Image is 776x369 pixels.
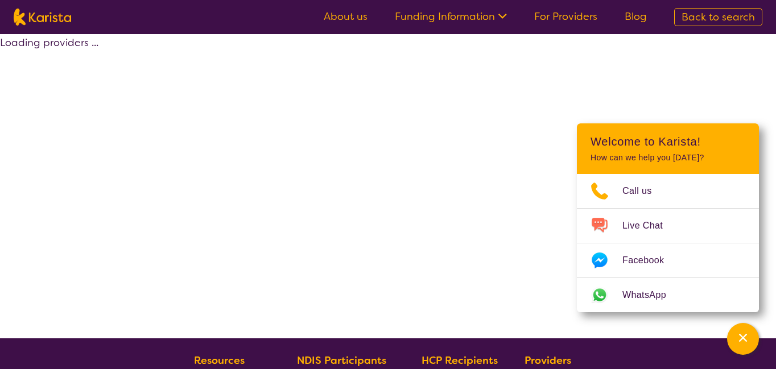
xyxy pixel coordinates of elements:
[727,323,759,355] button: Channel Menu
[534,10,597,23] a: For Providers
[591,153,745,163] p: How can we help you [DATE]?
[194,354,245,367] b: Resources
[622,217,676,234] span: Live Chat
[577,278,759,312] a: Web link opens in a new tab.
[577,123,759,312] div: Channel Menu
[682,10,755,24] span: Back to search
[395,10,507,23] a: Funding Information
[622,287,680,304] span: WhatsApp
[591,135,745,148] h2: Welcome to Karista!
[422,354,498,367] b: HCP Recipients
[297,354,386,367] b: NDIS Participants
[674,8,762,26] a: Back to search
[577,174,759,312] ul: Choose channel
[525,354,571,367] b: Providers
[14,9,71,26] img: Karista logo
[625,10,647,23] a: Blog
[622,252,678,269] span: Facebook
[324,10,368,23] a: About us
[622,183,666,200] span: Call us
